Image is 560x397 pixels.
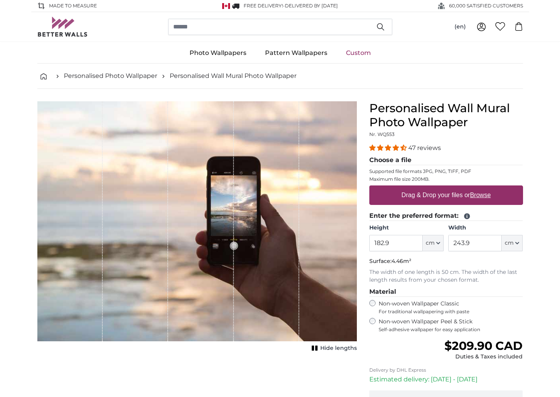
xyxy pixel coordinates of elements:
span: 60,000 SATISFIED CUSTOMERS [449,2,523,9]
label: Height [369,224,444,232]
button: cm [423,235,444,251]
p: Estimated delivery: [DATE] - [DATE] [369,375,523,384]
label: Drag & Drop your files or [398,187,493,203]
p: Delivery by DHL Express [369,367,523,373]
button: Hide lengths [309,343,357,354]
span: 47 reviews [408,144,441,152]
u: Browse [470,192,491,198]
span: cm [505,239,514,247]
span: $209.90 CAD [444,339,523,353]
a: Custom [337,43,380,63]
span: cm [426,239,435,247]
legend: Enter the preferred format: [369,211,523,221]
a: Photo Wallpapers [180,43,256,63]
span: 4.46m² [391,258,411,265]
h1: Personalised Wall Mural Photo Wallpaper [369,101,523,129]
button: cm [502,235,523,251]
img: Betterwalls [37,17,88,37]
img: Canada [222,3,230,9]
p: Supported file formats JPG, PNG, TIFF, PDF [369,168,523,175]
div: Duties & Taxes included [444,353,523,361]
span: Self-adhesive wallpaper for easy application [379,326,523,333]
span: - [283,3,338,9]
a: Pattern Wallpapers [256,43,337,63]
span: Nr. WQ553 [369,131,395,137]
span: Hide lengths [320,344,357,352]
button: (en) [448,20,472,34]
span: Delivered by [DATE] [285,3,338,9]
span: FREE delivery! [244,3,283,9]
span: 4.38 stars [369,144,408,152]
legend: Material [369,287,523,297]
label: Non-woven Wallpaper Classic [379,300,523,315]
a: Personalised Photo Wallpaper [64,71,157,81]
p: Surface: [369,258,523,265]
p: The width of one length is 50 cm. The width of the last length results from your chosen format. [369,268,523,284]
nav: breadcrumbs [37,64,523,89]
span: Made to Measure [49,2,97,9]
label: Width [448,224,523,232]
span: For traditional wallpapering with paste [379,309,523,315]
label: Non-woven Wallpaper Peel & Stick [379,318,523,333]
legend: Choose a file [369,155,523,165]
div: 1 of 1 [37,101,357,354]
p: Maximum file size 200MB. [369,176,523,182]
a: Personalised Wall Mural Photo Wallpaper [170,71,297,81]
